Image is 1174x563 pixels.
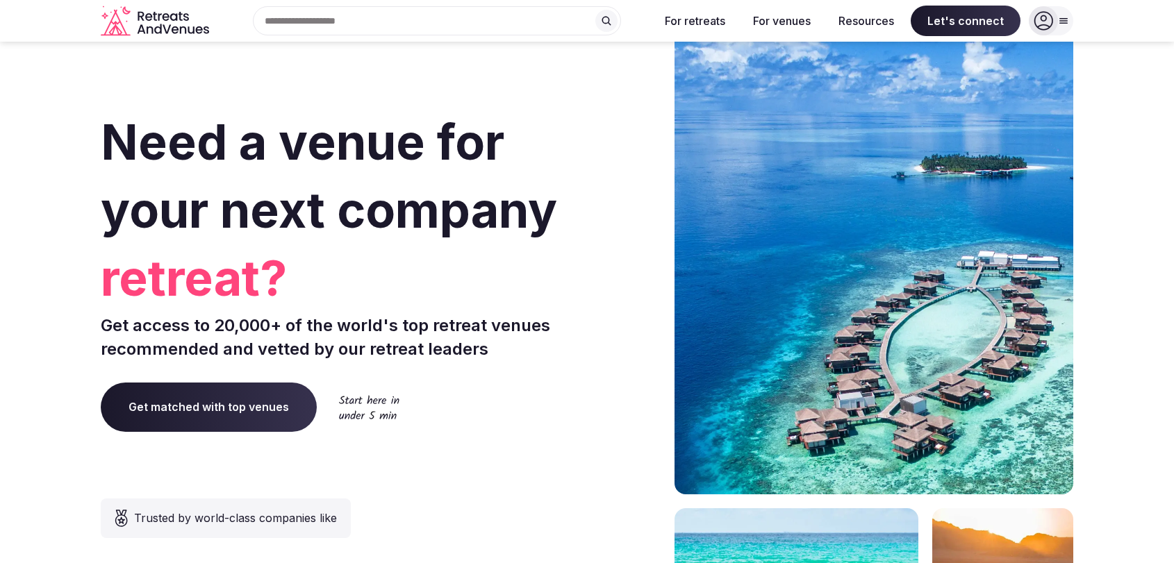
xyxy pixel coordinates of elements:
[911,6,1020,36] span: Let's connect
[101,6,212,37] svg: Retreats and Venues company logo
[101,112,557,240] span: Need a venue for your next company
[101,314,581,360] p: Get access to 20,000+ of the world's top retreat venues recommended and vetted by our retreat lea...
[101,244,581,312] span: retreat?
[742,6,822,36] button: For venues
[134,510,337,526] span: Trusted by world-class companies like
[827,6,905,36] button: Resources
[339,395,399,419] img: Start here in under 5 min
[101,383,317,431] a: Get matched with top venues
[101,6,212,37] a: Visit the homepage
[654,6,736,36] button: For retreats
